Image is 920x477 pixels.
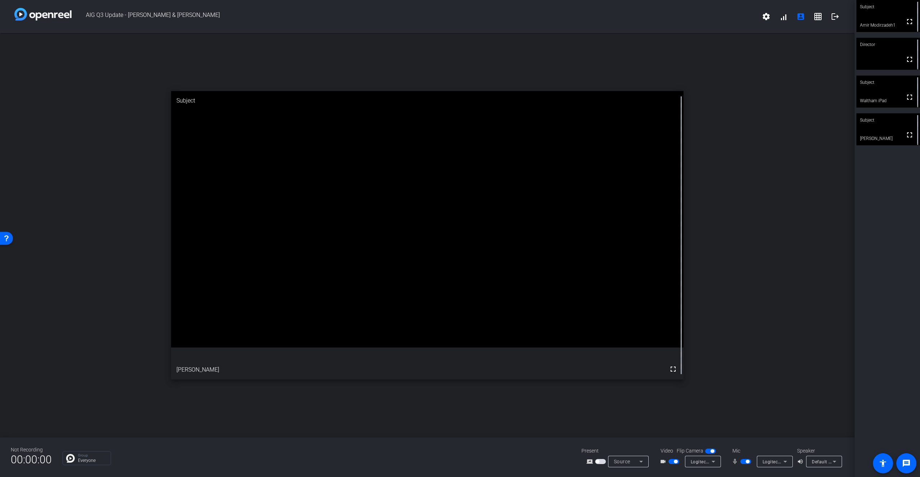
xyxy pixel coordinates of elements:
[732,457,740,466] mat-icon: mic_none
[831,12,839,21] mat-icon: logout
[797,447,840,455] div: Speaker
[856,113,920,127] div: Subject
[797,457,806,466] mat-icon: volume_up
[614,459,630,464] span: Source
[72,8,758,25] span: AIG Q3 Update - [PERSON_NAME] & [PERSON_NAME]
[856,76,920,89] div: Subject
[814,12,822,21] mat-icon: grid_on
[762,12,770,21] mat-icon: settings
[677,447,703,455] span: Flip Camera
[11,451,52,468] span: 00:00:00
[691,459,747,464] span: Logitech BRIO (046d:085e)
[725,447,797,455] div: Mic
[581,447,653,455] div: Present
[66,454,75,463] img: Chat Icon
[905,55,914,64] mat-icon: fullscreen
[812,459,898,464] span: Default - MacBook Pro Speakers (Built-in)
[905,93,914,101] mat-icon: fullscreen
[78,458,107,463] p: Everyone
[669,365,677,373] mat-icon: fullscreen
[905,131,914,139] mat-icon: fullscreen
[905,17,914,26] mat-icon: fullscreen
[586,457,595,466] mat-icon: screen_share_outline
[660,457,668,466] mat-icon: videocam_outline
[661,447,673,455] span: Video
[11,446,52,454] div: Not Recording
[856,38,920,51] div: Director
[902,459,911,468] mat-icon: message
[78,454,107,457] p: Group
[796,12,805,21] mat-icon: account_box
[171,91,684,110] div: Subject
[879,459,887,468] mat-icon: accessibility
[775,8,792,25] button: signal_cellular_alt
[14,8,72,21] img: white-gradient.svg
[763,459,819,464] span: Logitech BRIO (046d:085e)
